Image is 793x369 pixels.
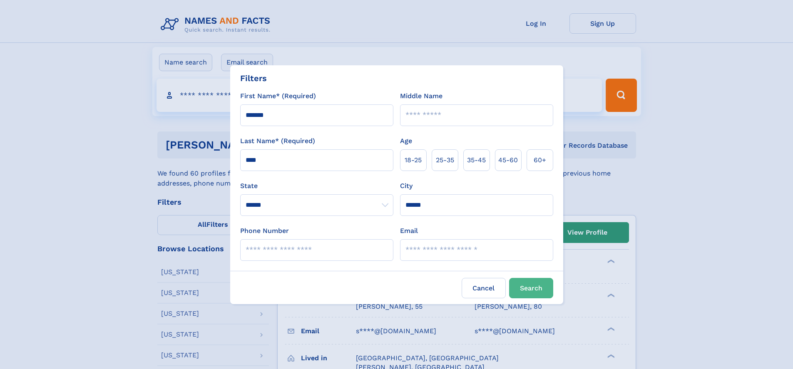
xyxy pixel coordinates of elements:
span: 18‑25 [405,155,422,165]
label: Last Name* (Required) [240,136,315,146]
span: 35‑45 [467,155,486,165]
label: Email [400,226,418,236]
label: First Name* (Required) [240,91,316,101]
label: Phone Number [240,226,289,236]
div: Filters [240,72,267,84]
span: 60+ [534,155,546,165]
label: State [240,181,393,191]
span: 45‑60 [498,155,518,165]
button: Search [509,278,553,298]
span: 25‑35 [436,155,454,165]
label: Age [400,136,412,146]
label: Cancel [462,278,506,298]
label: City [400,181,413,191]
label: Middle Name [400,91,442,101]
